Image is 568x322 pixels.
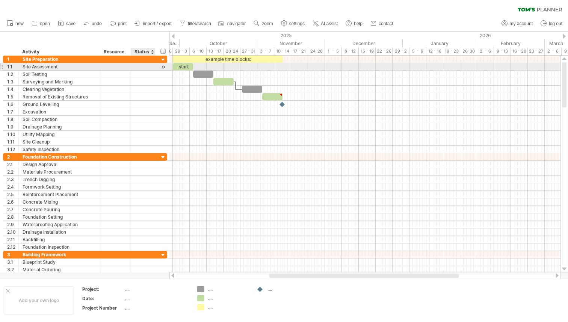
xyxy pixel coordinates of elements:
[66,21,76,26] span: save
[7,198,18,206] div: 2.6
[376,47,393,55] div: 22 - 26
[511,47,528,55] div: 16 - 20
[257,47,274,55] div: 3 - 7
[7,63,18,70] div: 1.1
[325,47,342,55] div: 1 - 5
[23,236,96,243] div: Backfilling
[23,198,96,206] div: Concrete Mixing
[23,123,96,130] div: Drainage Planning
[23,259,96,266] div: Blueprint Study
[23,251,96,258] div: Building Framework
[354,21,363,26] span: help
[342,47,359,55] div: 8 - 12
[7,123,18,130] div: 1.9
[7,116,18,123] div: 1.8
[23,266,96,273] div: Material Ordering
[510,21,533,26] span: my account
[23,131,96,138] div: Utility Mapping
[460,47,477,55] div: 26-30
[23,63,96,70] div: Site Assessment
[7,86,18,93] div: 1.4
[257,39,325,47] div: November 2025
[289,21,305,26] span: settings
[188,21,211,26] span: filter/search
[22,48,96,56] div: Activity
[369,19,396,29] a: contact
[7,266,18,273] div: 3.2
[545,47,562,55] div: 2 - 6
[308,47,325,55] div: 24-28
[393,47,409,55] div: 29 - 2
[134,48,151,56] div: Status
[477,47,494,55] div: 2 - 6
[7,71,18,78] div: 1.2
[23,168,96,175] div: Materials Procurement
[7,183,18,190] div: 2.4
[23,138,96,145] div: Site Cleanup
[160,63,167,71] div: scroll to activity
[217,19,248,29] a: navigator
[23,78,96,85] div: Surveying and Marking
[108,19,129,29] a: print
[279,19,307,29] a: settings
[7,56,18,63] div: 1
[528,47,545,55] div: 23 - 27
[7,228,18,236] div: 2.10
[379,21,393,26] span: contact
[23,191,96,198] div: Reinforcement Placement
[7,191,18,198] div: 2.5
[291,47,308,55] div: 17 - 21
[7,243,18,251] div: 2.12
[7,213,18,221] div: 2.8
[500,19,535,29] a: my account
[321,21,338,26] span: AI assist
[23,206,96,213] div: Concrete Pouring
[23,93,96,100] div: Removal of Existing Structures
[23,108,96,115] div: Excavation
[125,286,188,292] div: ....
[23,146,96,153] div: Safety Inspection
[190,47,207,55] div: 6 - 10
[5,19,26,29] a: new
[173,63,193,70] div: start
[40,21,50,26] span: open
[125,295,188,302] div: ....
[426,47,443,55] div: 12 - 16
[104,48,127,56] div: Resource
[409,47,426,55] div: 5 - 9
[133,19,174,29] a: import / export
[7,101,18,108] div: 1.6
[23,101,96,108] div: Ground Levelling
[7,221,18,228] div: 2.9
[56,19,78,29] a: save
[173,56,283,63] div: example time blocks:
[311,19,340,29] a: AI assist
[23,116,96,123] div: Soil Compaction
[92,21,102,26] span: undo
[180,39,257,47] div: October 2025
[207,47,224,55] div: 13 - 17
[30,19,52,29] a: open
[7,146,18,153] div: 1.12
[224,47,240,55] div: 20-24
[23,243,96,251] div: Foundation Inspection
[178,19,213,29] a: filter/search
[443,47,460,55] div: 19 - 23
[274,47,291,55] div: 10 - 14
[7,138,18,145] div: 1.11
[23,228,96,236] div: Drainage Installation
[262,21,273,26] span: zoom
[208,304,249,310] div: ....
[7,78,18,85] div: 1.3
[82,305,124,311] div: Project Number
[208,295,249,301] div: ....
[252,19,275,29] a: zoom
[23,86,96,93] div: Clearing Vegetation
[82,295,124,302] div: Date:
[23,183,96,190] div: Formwork Setting
[240,47,257,55] div: 27 - 31
[7,153,18,160] div: 2
[7,176,18,183] div: 2.3
[23,176,96,183] div: Trench Digging
[227,21,246,26] span: navigator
